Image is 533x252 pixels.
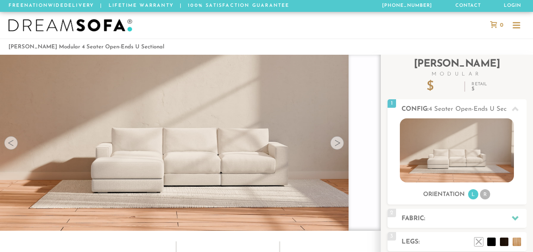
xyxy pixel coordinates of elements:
span: 0 [498,22,503,28]
span: 4 Seater Open-Ends U Sectional [429,106,523,112]
span: | [100,3,102,8]
h2: Fabric: [402,214,527,224]
a: 0 [486,21,508,29]
em: $ [472,87,487,92]
li: L [468,189,478,199]
span: 3 [388,232,396,241]
li: [PERSON_NAME] Modular 4 Seater Open-Ends U Sectional [8,41,164,53]
h3: Orientation [423,191,465,199]
h2: Legs: [402,237,527,247]
span: 2 [388,209,396,217]
img: landon-sofa-no_legs-no_pillows-1.jpg [400,118,514,182]
li: R [480,189,490,199]
img: DreamSofa - Inspired By Life, Designed By You [8,19,132,32]
em: Nationwide [24,3,64,8]
h2: [PERSON_NAME] [388,59,527,77]
span: | [180,3,182,8]
h2: Config: [402,104,527,114]
p: Retail [472,82,487,92]
span: Modular [388,72,527,77]
span: 1 [388,99,396,108]
p: $ [427,81,458,93]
